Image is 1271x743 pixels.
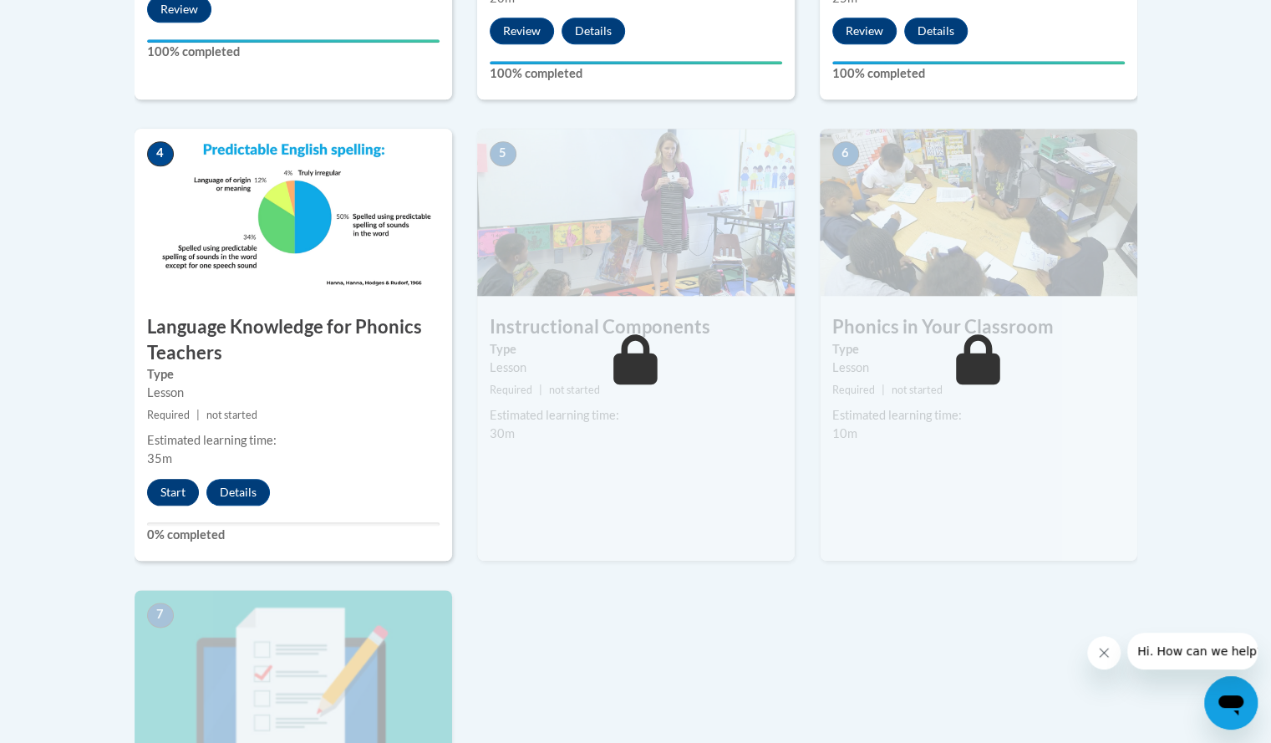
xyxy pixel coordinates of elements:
[832,64,1125,83] label: 100% completed
[832,384,875,396] span: Required
[147,384,440,402] div: Lesson
[832,406,1125,425] div: Estimated learning time:
[196,409,200,421] span: |
[490,426,515,440] span: 30m
[477,314,795,340] h3: Instructional Components
[490,359,782,377] div: Lesson
[135,314,452,366] h3: Language Knowledge for Phonics Teachers
[832,61,1125,64] div: Your progress
[147,526,440,544] label: 0% completed
[1087,636,1121,669] iframe: Close message
[490,406,782,425] div: Estimated learning time:
[147,409,190,421] span: Required
[549,384,600,396] span: not started
[206,479,270,506] button: Details
[882,384,885,396] span: |
[820,314,1137,340] h3: Phonics in Your Classroom
[490,340,782,359] label: Type
[832,340,1125,359] label: Type
[10,12,135,25] span: Hi. How can we help?
[147,365,440,384] label: Type
[904,18,968,44] button: Details
[147,479,199,506] button: Start
[147,141,174,166] span: 4
[206,409,257,421] span: not started
[562,18,625,44] button: Details
[490,18,554,44] button: Review
[490,141,516,166] span: 5
[1204,676,1258,730] iframe: Button to launch messaging window
[477,129,795,296] img: Course Image
[147,451,172,466] span: 35m
[490,64,782,83] label: 100% completed
[490,61,782,64] div: Your progress
[832,359,1125,377] div: Lesson
[147,39,440,43] div: Your progress
[147,431,440,450] div: Estimated learning time:
[892,384,943,396] span: not started
[147,43,440,61] label: 100% completed
[135,129,452,296] img: Course Image
[490,384,532,396] span: Required
[1127,633,1258,669] iframe: Message from company
[539,384,542,396] span: |
[832,18,897,44] button: Review
[147,603,174,628] span: 7
[832,141,859,166] span: 6
[832,426,857,440] span: 10m
[820,129,1137,296] img: Course Image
